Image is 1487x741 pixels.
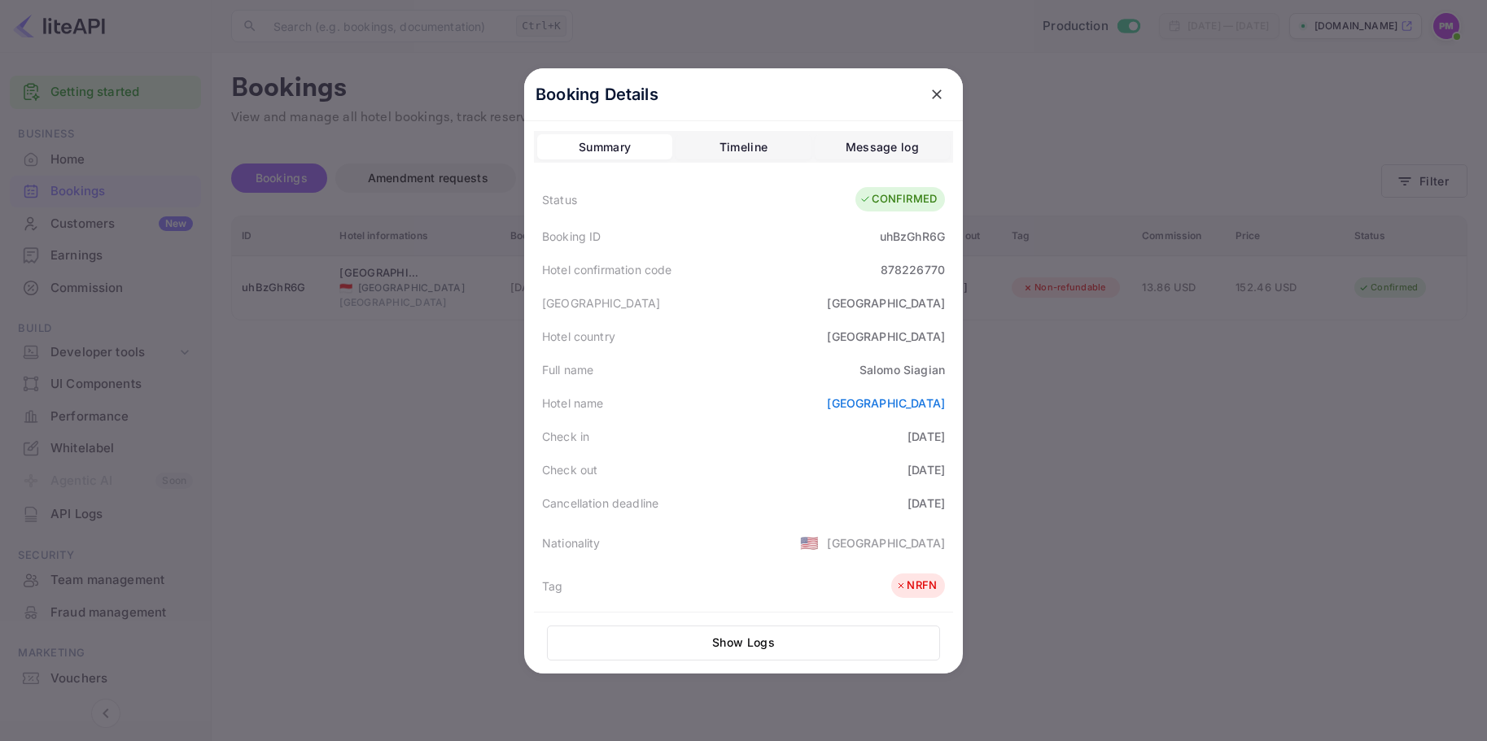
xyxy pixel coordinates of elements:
div: Hotel name [542,394,604,412]
div: [GEOGRAPHIC_DATA] [542,294,661,312]
div: Summary [579,137,631,157]
div: [DATE] [908,428,945,445]
div: Booking ID [542,228,601,245]
div: [GEOGRAPHIC_DATA] [827,294,945,312]
div: [GEOGRAPHIC_DATA] [827,328,945,345]
div: [GEOGRAPHIC_DATA] [827,534,945,551]
div: Full name [542,361,593,378]
button: Timeline [676,134,811,160]
div: Status [542,191,577,208]
a: [GEOGRAPHIC_DATA] [827,396,945,410]
div: Check out [542,461,597,478]
button: Message log [815,134,950,160]
div: Tag [542,578,562,595]
div: NRFN [895,578,937,594]
div: Hotel confirmation code [542,261,671,278]
div: Cancellation deadline [542,495,658,512]
div: Check in [542,428,589,445]
p: Booking Details [536,82,658,107]
div: Nationality [542,534,601,551]
div: Message log [846,137,919,157]
button: Show Logs [547,625,940,660]
button: Summary [537,134,672,160]
span: United States [800,528,819,557]
div: CONFIRMED [859,191,937,207]
div: 878226770 [881,261,945,278]
div: uhBzGhR6G [880,228,945,245]
div: [DATE] [908,495,945,512]
div: Salomo Siagian [859,361,945,378]
div: Hotel country [542,328,615,345]
button: close [922,80,951,109]
div: Timeline [719,137,768,157]
div: [DATE] [908,461,945,478]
